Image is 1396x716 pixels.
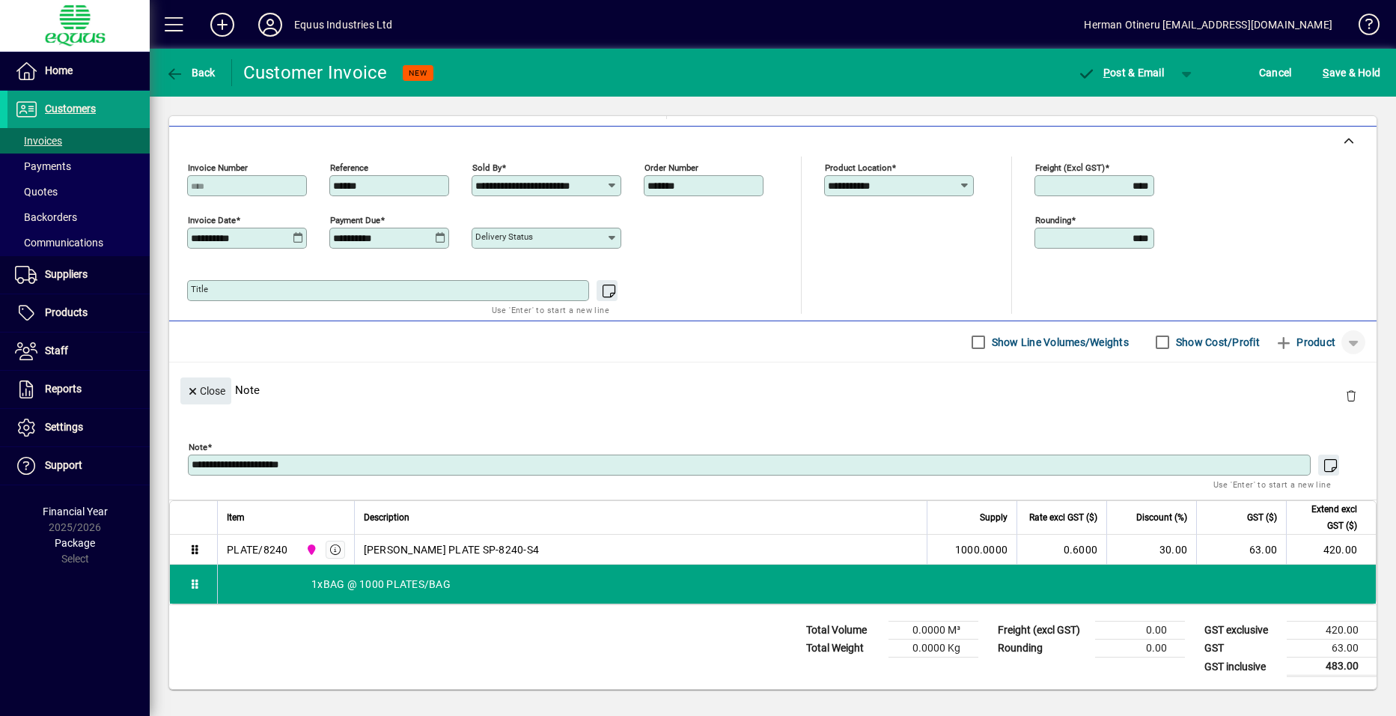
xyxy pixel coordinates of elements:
span: Settings [45,421,83,433]
div: 1xBAG @ 1000 PLATES/BAG [218,565,1376,604]
span: Extend excl GST ($) [1296,501,1357,534]
mat-label: Note [189,442,207,452]
span: ave & Hold [1323,61,1380,85]
mat-hint: Use 'Enter' to start a new line [1213,476,1331,493]
mat-hint: Use 'Enter' to start a new line [492,301,609,318]
td: GST [1197,640,1287,658]
span: Home [45,64,73,76]
a: Settings [7,409,150,446]
mat-label: Invoice number [188,163,248,173]
td: 420.00 [1287,622,1377,640]
span: P [1103,67,1110,79]
button: Add [198,11,246,38]
mat-label: Sold by [472,163,502,173]
td: 63.00 [1196,535,1286,565]
div: 0.6000 [1026,542,1097,557]
a: Knowledge Base [1347,3,1377,52]
a: Staff [7,333,150,370]
td: 420.00 [1286,535,1376,565]
td: Rounding [990,640,1095,658]
span: ost & Email [1077,67,1164,79]
a: Products [7,294,150,332]
a: Payments [7,154,150,179]
a: Communications [7,230,150,255]
div: Customer Invoice [243,61,388,85]
span: Staff [45,345,68,357]
button: Back [162,59,219,86]
a: Quotes [7,179,150,204]
mat-label: Delivery status [475,231,533,242]
span: Package [55,537,95,549]
a: Suppliers [7,256,150,294]
span: Close [186,379,225,404]
span: Back [165,67,216,79]
div: Equus Industries Ltd [294,13,393,37]
span: Communications [15,237,103,249]
mat-label: Payment due [330,215,380,225]
a: Reports [7,371,150,408]
span: Quotes [15,186,58,198]
a: Invoices [7,128,150,154]
mat-label: Reference [330,163,368,173]
span: 2N NORTHERN [302,541,319,558]
span: Invoices [15,135,62,147]
span: Customers [45,103,96,115]
div: Herman Otineru [EMAIL_ADDRESS][DOMAIN_NAME] [1084,13,1332,37]
span: Description [364,509,409,526]
span: S [1323,67,1329,79]
span: Products [45,306,88,318]
td: 0.00 [1095,640,1185,658]
button: Post & Email [1070,59,1171,86]
td: Total Weight [799,640,888,658]
td: 30.00 [1106,535,1196,565]
mat-label: Invoice date [188,215,236,225]
div: Note [169,362,1377,417]
button: Cancel [1255,59,1296,86]
app-page-header-button: Back [150,59,232,86]
label: Show Line Volumes/Weights [989,335,1129,350]
span: Backorders [15,211,77,223]
span: Reports [45,383,82,395]
span: Financial Year [43,506,108,518]
span: 1000.0000 [955,542,1008,557]
span: Payments [15,160,71,172]
app-page-header-button: Close [177,383,235,397]
mat-label: Rounding [1035,215,1071,225]
button: Profile [246,11,294,38]
span: Item [227,509,245,526]
span: Product [1275,330,1335,354]
span: GST ($) [1247,509,1277,526]
span: Discount (%) [1136,509,1187,526]
span: Suppliers [45,268,88,280]
button: Save & Hold [1319,59,1384,86]
a: Home [7,52,150,90]
span: NEW [409,68,427,78]
app-page-header-button: Delete [1333,389,1369,402]
button: Delete [1333,377,1369,413]
mat-label: Freight (excl GST) [1035,163,1105,173]
td: 483.00 [1287,658,1377,676]
button: Product [1267,329,1343,356]
td: Freight (excl GST) [990,622,1095,640]
a: Support [7,447,150,485]
button: Close [180,377,231,404]
mat-label: Order number [644,163,698,173]
mat-label: Title [191,284,208,294]
td: 0.0000 M³ [888,622,978,640]
mat-label: Product location [825,163,891,173]
label: Show Cost/Profit [1173,335,1260,350]
span: [PERSON_NAME] PLATE SP-8240-S4 [364,542,540,557]
a: Backorders [7,204,150,230]
td: Total Volume [799,622,888,640]
span: Cancel [1259,61,1292,85]
div: PLATE/8240 [227,542,288,557]
td: 0.00 [1095,622,1185,640]
td: GST exclusive [1197,622,1287,640]
td: 63.00 [1287,640,1377,658]
td: 0.0000 Kg [888,640,978,658]
span: Supply [980,509,1008,526]
td: GST inclusive [1197,658,1287,676]
span: Rate excl GST ($) [1029,509,1097,526]
span: Support [45,459,82,471]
